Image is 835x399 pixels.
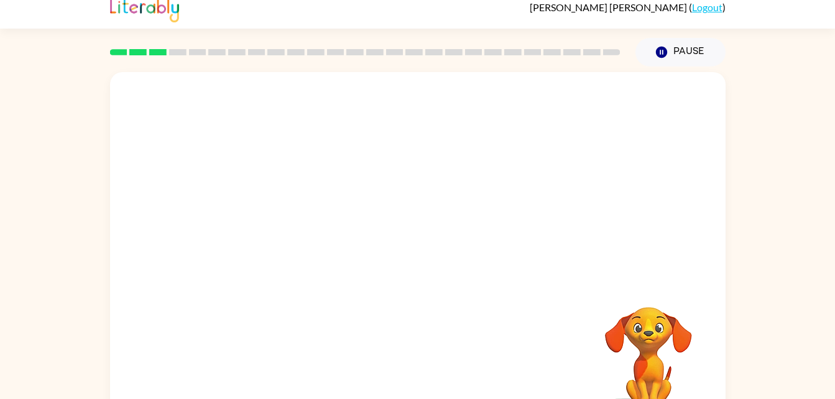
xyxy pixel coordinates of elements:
button: Pause [635,38,726,66]
a: Logout [692,1,722,13]
div: ( ) [530,1,726,13]
span: [PERSON_NAME] [PERSON_NAME] [530,1,689,13]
